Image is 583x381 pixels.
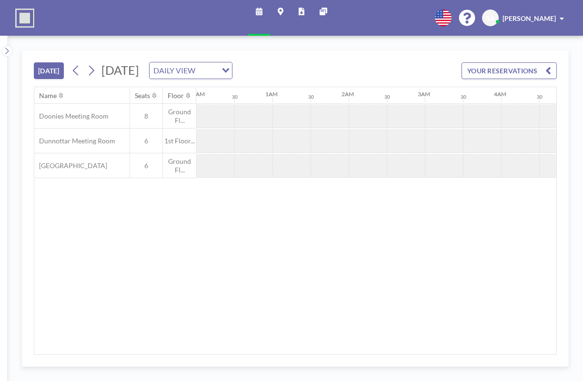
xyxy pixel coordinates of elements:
span: Ground Fl... [163,108,196,124]
div: 30 [384,94,390,100]
span: Dunnottar Meeting Room [34,137,115,145]
div: 4AM [494,90,506,98]
span: [DATE] [101,63,139,77]
div: 30 [308,94,314,100]
div: Name [39,91,57,100]
span: 8 [130,112,162,120]
div: 30 [461,94,466,100]
span: 1st Floor... [163,137,196,145]
span: 6 [130,137,162,145]
span: [GEOGRAPHIC_DATA] [34,161,107,170]
span: [PERSON_NAME] [503,14,556,22]
div: 1AM [265,90,278,98]
div: 30 [232,94,238,100]
input: Search for option [198,64,216,77]
span: Doonies Meeting Room [34,112,109,120]
button: [DATE] [34,62,64,79]
div: Search for option [150,62,232,79]
span: 6 [130,161,162,170]
span: DAILY VIEW [151,64,197,77]
div: Floor [168,91,184,100]
span: SA [486,14,495,22]
img: organization-logo [15,9,34,28]
div: 30 [537,94,543,100]
span: Ground Fl... [163,157,196,174]
div: 2AM [342,90,354,98]
button: YOUR RESERVATIONS [462,62,557,79]
div: 12AM [189,90,205,98]
div: Seats [135,91,150,100]
div: 3AM [418,90,430,98]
